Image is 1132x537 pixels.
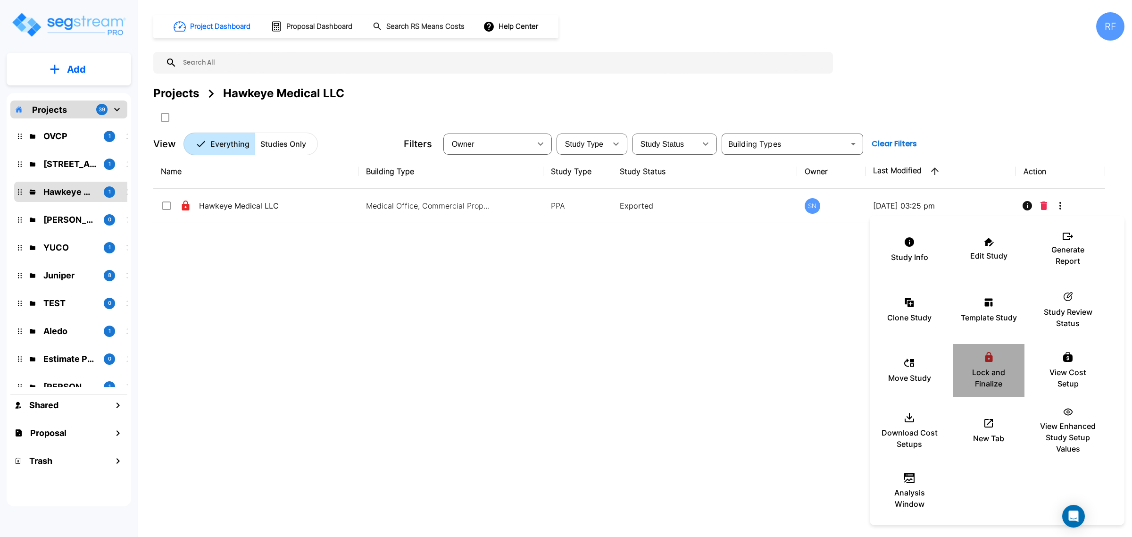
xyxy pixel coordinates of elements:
p: Template Study [961,312,1017,323]
p: View Enhanced Study Setup Values [1040,420,1096,454]
p: Move Study [888,372,931,384]
p: Edit Study [970,250,1007,261]
div: Open Intercom Messenger [1062,505,1085,528]
p: Download Cost Setups [881,427,938,450]
p: Clone Study [887,312,932,323]
p: Lock and Finalize [960,367,1017,389]
p: Analysis Window [881,487,938,510]
p: Generate Report [1040,244,1096,267]
p: Study Review Status [1040,306,1096,329]
p: Study Info [891,252,928,263]
p: New Tab [973,433,1004,444]
p: View Cost Setup [1040,367,1096,389]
